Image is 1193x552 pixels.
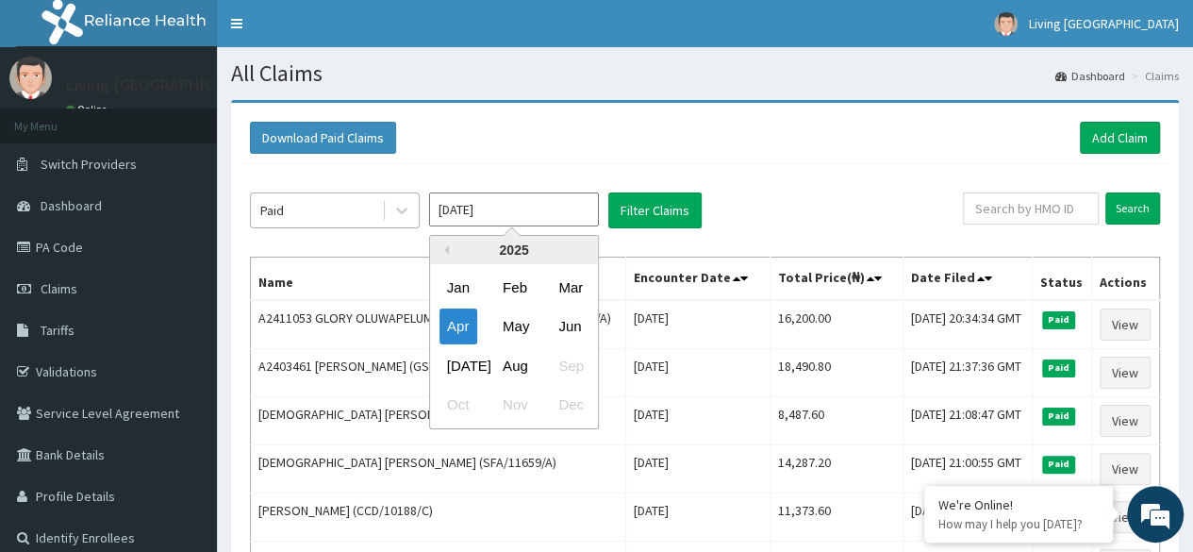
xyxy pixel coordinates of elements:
li: Claims [1127,68,1179,84]
span: Paid [1042,311,1076,328]
a: Dashboard [1055,68,1125,84]
th: Name [251,258,626,301]
div: Choose July 2025 [439,348,477,383]
td: 11,373.60 [770,493,903,542]
td: [DATE] 21:37:36 GMT [903,349,1032,397]
td: 16,200.00 [770,300,903,349]
div: Choose May 2025 [495,309,533,344]
span: Paid [1042,408,1076,425]
div: 2025 [430,236,598,264]
img: d_794563401_company_1708531726252_794563401 [35,94,76,142]
td: [PERSON_NAME] (CCD/10188/C) [251,493,626,542]
td: 14,287.20 [770,445,903,493]
div: month 2025-04 [430,268,598,425]
button: Filter Claims [608,192,702,228]
td: A2403461 [PERSON_NAME] (GSV/10648/A) [251,349,626,397]
div: We're Online! [938,496,1099,513]
a: View [1100,309,1151,341]
p: Living [GEOGRAPHIC_DATA] [66,76,269,93]
div: Choose February 2025 [495,270,533,305]
a: View [1100,357,1151,389]
div: Choose March 2025 [551,270,588,305]
th: Status [1032,258,1091,301]
td: A2411053 GLORY OLUWAPELUMI [PERSON_NAME] (GSV/10654/A) [251,300,626,349]
input: Select Month and Year [429,192,599,226]
span: Claims [41,280,77,297]
button: Previous Year [439,245,449,255]
div: Choose June 2025 [551,309,588,344]
a: View [1100,501,1151,533]
td: [DEMOGRAPHIC_DATA] [PERSON_NAME] (SFA/11659/A) [251,397,626,445]
td: [DATE] 20:51:49 GMT [903,493,1032,542]
img: User Image [994,12,1018,36]
span: Living [GEOGRAPHIC_DATA] [1029,15,1179,32]
td: [DATE] 20:34:34 GMT [903,300,1032,349]
div: Paid [260,201,284,220]
span: Tariffs [41,322,75,339]
td: [DATE] 21:08:47 GMT [903,397,1032,445]
td: [DATE] 21:00:55 GMT [903,445,1032,493]
a: View [1100,405,1151,437]
img: User Image [9,57,52,99]
div: Choose January 2025 [439,270,477,305]
input: Search by HMO ID [963,192,1099,225]
td: 18,490.80 [770,349,903,397]
button: Download Paid Claims [250,122,396,154]
span: Paid [1042,360,1076,376]
span: We're online! [109,159,260,350]
td: [DATE] [626,493,770,542]
div: Choose August 2025 [495,348,533,383]
span: Paid [1042,456,1076,473]
td: [DEMOGRAPHIC_DATA] [PERSON_NAME] (SFA/11659/A) [251,445,626,493]
th: Date Filed [903,258,1032,301]
th: Actions [1091,258,1159,301]
td: [DATE] [626,445,770,493]
th: Total Price(₦) [770,258,903,301]
span: Switch Providers [41,156,137,173]
span: Dashboard [41,197,102,214]
div: Chat with us now [98,106,317,130]
h1: All Claims [231,61,1179,86]
a: Add Claim [1080,122,1160,154]
td: 8,487.60 [770,397,903,445]
a: View [1100,453,1151,485]
textarea: Type your message and hit 'Enter' [9,359,359,425]
a: Online [66,103,111,116]
div: Choose April 2025 [439,309,477,344]
input: Search [1105,192,1160,225]
p: How may I help you today? [938,516,1099,532]
div: Minimize live chat window [309,9,355,55]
